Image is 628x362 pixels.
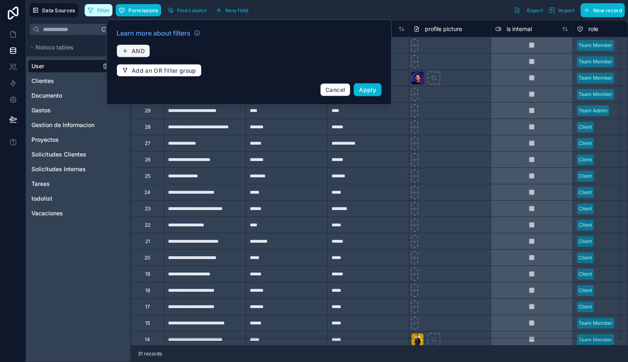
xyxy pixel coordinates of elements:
button: Import [546,3,577,17]
span: New field [225,7,249,13]
span: Filter [97,7,110,13]
button: Apply [354,83,381,96]
span: Import [558,7,574,13]
div: Client [579,189,592,196]
button: Add an OR filter group [117,64,202,77]
div: Team Member [579,336,612,343]
div: Client [579,172,592,180]
button: Export [511,3,546,17]
span: profile picture [425,25,462,33]
span: Learn more about filters [117,28,191,38]
span: Find column [177,7,206,13]
div: Team Member [579,42,612,49]
div: 17 [145,304,150,310]
button: Permissions [116,4,161,16]
div: 27 [145,140,150,147]
div: 26 [145,156,150,163]
button: AND [117,45,150,58]
div: 24 [144,189,150,196]
button: Data Sources [29,3,78,17]
div: Client [579,238,592,245]
span: Export [527,7,543,13]
a: New record [577,3,625,17]
div: Client [579,303,592,311]
span: Add an OR filter group [132,67,196,74]
a: Permissions [116,4,164,16]
div: 18 [145,287,150,294]
div: Client [579,156,592,163]
div: Client [579,287,592,294]
button: Filter [85,4,113,16]
span: New record [593,7,622,13]
div: 21 [145,238,150,245]
div: Team Admin [579,107,608,114]
button: Find column [164,4,209,16]
span: Cancel [325,86,345,93]
a: Learn more about filters [117,28,200,38]
span: Apply [359,86,376,93]
span: AND [132,47,145,55]
div: Team Member [579,74,612,82]
button: New field [213,4,251,16]
div: Client [579,221,592,229]
span: Permissions [128,7,158,13]
span: Ctrl [101,24,117,34]
div: Team Member [579,58,612,65]
div: Team Member [579,91,612,98]
div: Client [579,270,592,278]
span: role [588,25,598,33]
div: Team Member [579,320,612,327]
div: 19 [145,271,150,277]
button: Cancel [320,83,350,96]
div: 28 [145,124,150,130]
div: 20 [144,255,150,261]
div: 15 [145,320,150,326]
span: 31 records [138,351,162,357]
div: Client [579,123,592,131]
div: 22 [145,222,150,228]
div: 29 [145,107,150,114]
div: Client [579,254,592,261]
span: is internal [507,25,532,33]
span: Data Sources [42,7,75,13]
div: 23 [145,206,150,212]
button: New record [581,3,625,17]
div: Client [579,140,592,147]
div: 14 [145,336,150,343]
div: Client [579,205,592,212]
div: 25 [145,173,150,179]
